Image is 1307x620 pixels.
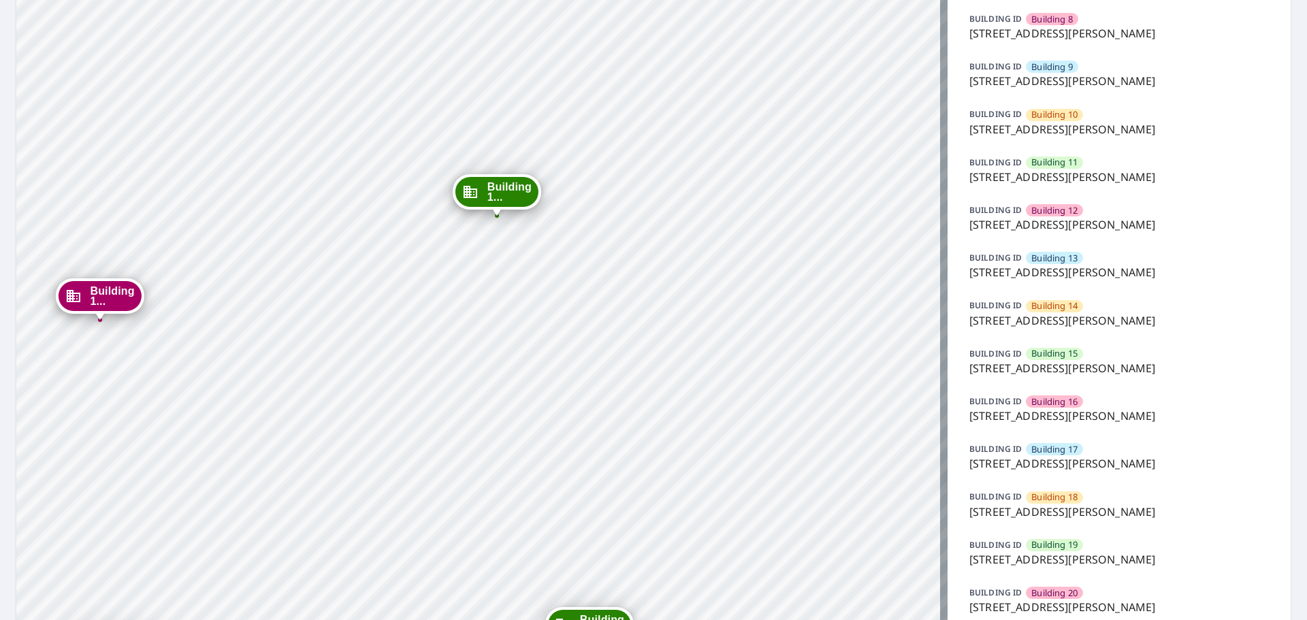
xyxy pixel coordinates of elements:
p: BUILDING ID [969,587,1022,598]
span: Building 18 [1031,491,1078,504]
p: BUILDING ID [969,252,1022,263]
p: BUILDING ID [969,443,1022,455]
p: BUILDING ID [969,204,1022,216]
p: [STREET_ADDRESS][PERSON_NAME] [969,25,1269,42]
div: Dropped pin, building Building 12, Commercial property, 4001 Anderson Road Nashville, TN 37217 [55,278,144,321]
span: Building 12 [1031,204,1078,217]
span: Building 1... [487,182,532,202]
span: Building 20 [1031,587,1078,600]
p: [STREET_ADDRESS][PERSON_NAME] [969,169,1269,185]
p: BUILDING ID [969,108,1022,120]
p: [STREET_ADDRESS][PERSON_NAME] [969,73,1269,89]
span: Building 1... [90,286,134,306]
span: Building 17 [1031,443,1078,456]
span: Building 8 [1031,13,1073,26]
span: Building 9 [1031,61,1073,74]
p: [STREET_ADDRESS][PERSON_NAME] [969,360,1269,376]
span: Building 14 [1031,299,1078,312]
span: Building 11 [1031,156,1078,169]
span: Building 16 [1031,395,1078,408]
span: Building 10 [1031,108,1078,121]
p: BUILDING ID [969,539,1022,551]
p: BUILDING ID [969,13,1022,25]
div: Dropped pin, building Building 11, Commercial property, 4001 Anderson Road Nashville, TN 37217 [453,174,541,216]
p: BUILDING ID [969,157,1022,168]
p: [STREET_ADDRESS][PERSON_NAME] [969,551,1269,568]
p: BUILDING ID [969,299,1022,311]
span: Building 19 [1031,538,1078,551]
p: [STREET_ADDRESS][PERSON_NAME] [969,216,1269,233]
p: BUILDING ID [969,348,1022,359]
span: Building 13 [1031,252,1078,265]
p: [STREET_ADDRESS][PERSON_NAME] [969,408,1269,424]
p: BUILDING ID [969,61,1022,72]
p: [STREET_ADDRESS][PERSON_NAME] [969,312,1269,329]
p: [STREET_ADDRESS][PERSON_NAME] [969,455,1269,472]
p: BUILDING ID [969,395,1022,407]
span: Building 15 [1031,347,1078,360]
p: [STREET_ADDRESS][PERSON_NAME] [969,264,1269,280]
p: BUILDING ID [969,491,1022,502]
p: [STREET_ADDRESS][PERSON_NAME] [969,599,1269,615]
p: [STREET_ADDRESS][PERSON_NAME] [969,504,1269,520]
p: [STREET_ADDRESS][PERSON_NAME] [969,121,1269,137]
